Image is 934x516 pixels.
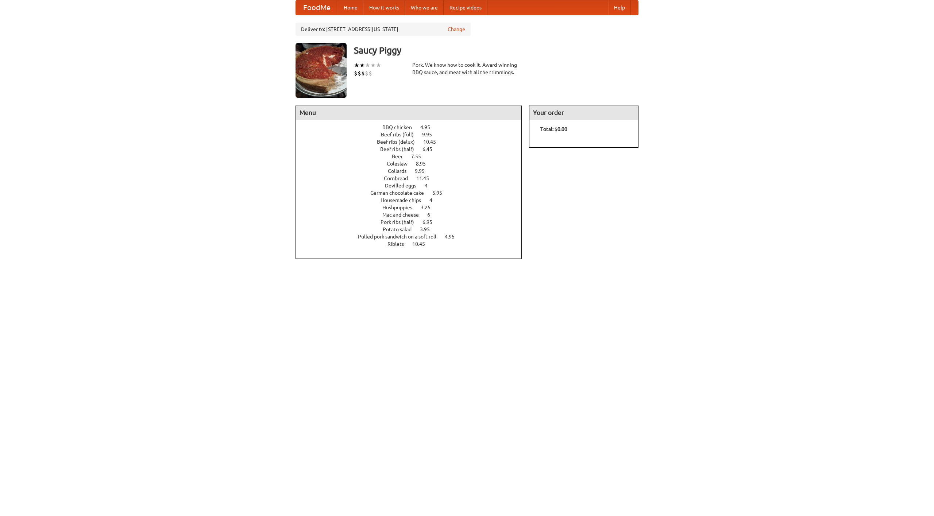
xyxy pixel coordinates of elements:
span: Riblets [387,241,411,247]
a: Housemade chips 4 [381,197,446,203]
a: Beef ribs (half) 6.45 [380,146,446,152]
a: Coleslaw 8.95 [387,161,439,167]
li: $ [361,69,365,77]
a: Recipe videos [444,0,487,15]
span: 5.95 [432,190,449,196]
span: Collards [388,168,414,174]
a: Collards 9.95 [388,168,438,174]
a: Pulled pork sandwich on a soft roll 4.95 [358,234,468,240]
span: 3.95 [420,226,437,232]
a: Mac and cheese 6 [382,212,444,218]
a: Help [608,0,631,15]
span: Housemade chips [381,197,428,203]
li: $ [354,69,358,77]
span: Mac and cheese [382,212,426,218]
li: ★ [359,61,365,69]
a: BBQ chicken 4.95 [382,124,444,130]
span: Beef ribs (half) [380,146,421,152]
h4: Your order [529,105,638,120]
span: 6.45 [422,146,440,152]
h3: Saucy Piggy [354,43,638,58]
a: FoodMe [296,0,338,15]
span: 11.45 [416,175,436,181]
span: 3.25 [421,205,438,210]
a: Potato salad 3.95 [383,226,443,232]
a: Beef ribs (delux) 10.45 [377,139,449,145]
span: 9.95 [415,168,432,174]
li: ★ [365,61,370,69]
a: Who we are [405,0,444,15]
a: Devilled eggs 4 [385,183,441,189]
span: Potato salad [383,226,419,232]
span: 6.95 [422,219,440,225]
span: 4.95 [445,234,462,240]
span: Beer [392,154,410,159]
span: 10.45 [423,139,443,145]
span: 4 [429,197,440,203]
a: Beef ribs (full) 9.95 [381,132,445,137]
b: Total: $0.00 [540,126,567,132]
span: 8.95 [416,161,433,167]
span: 7.55 [411,154,428,159]
div: Deliver to: [STREET_ADDRESS][US_STATE] [296,23,471,36]
span: 6 [427,212,437,218]
a: Pork ribs (half) 6.95 [381,219,446,225]
a: German chocolate cake 5.95 [370,190,456,196]
span: Beef ribs (full) [381,132,421,137]
div: Pork. We know how to cook it. Award-winning BBQ sauce, and meat with all the trimmings. [412,61,522,76]
span: Cornbread [384,175,415,181]
span: 4.95 [420,124,437,130]
span: German chocolate cake [370,190,431,196]
span: Beef ribs (delux) [377,139,422,145]
span: BBQ chicken [382,124,419,130]
li: $ [368,69,372,77]
li: ★ [370,61,376,69]
li: $ [365,69,368,77]
span: Coleslaw [387,161,415,167]
span: 9.95 [422,132,439,137]
span: 4 [425,183,435,189]
li: ★ [376,61,381,69]
img: angular.jpg [296,43,347,98]
li: $ [358,69,361,77]
span: Devilled eggs [385,183,424,189]
h4: Menu [296,105,521,120]
a: Riblets 10.45 [387,241,439,247]
li: ★ [354,61,359,69]
span: Hushpuppies [382,205,420,210]
a: Change [448,26,465,33]
span: 10.45 [412,241,432,247]
span: Pulled pork sandwich on a soft roll [358,234,444,240]
a: Hushpuppies 3.25 [382,205,444,210]
a: Home [338,0,363,15]
a: Cornbread 11.45 [384,175,443,181]
a: Beer 7.55 [392,154,435,159]
a: How it works [363,0,405,15]
span: Pork ribs (half) [381,219,421,225]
